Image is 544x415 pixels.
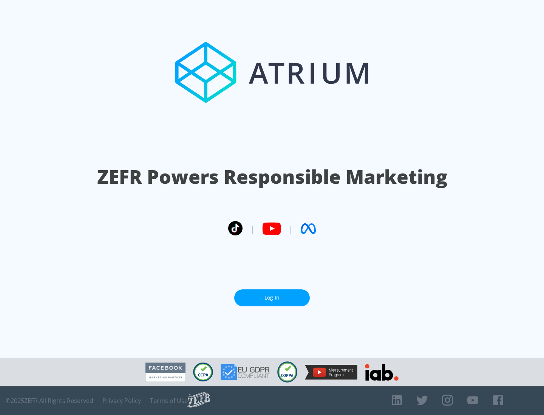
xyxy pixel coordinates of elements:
span: | [289,223,293,234]
img: GDPR Compliant [221,364,270,380]
a: Terms of Use [150,397,188,404]
span: | [250,223,255,234]
img: CCPA Compliant [193,363,213,381]
img: IAB [365,364,399,381]
a: Log In [234,289,310,306]
a: Privacy Policy [102,397,141,404]
img: YouTube Measurement Program [305,365,357,380]
span: © 2025 ZEFR All Rights Reserved [6,397,93,404]
img: Facebook Marketing Partner [145,363,185,382]
h1: ZEFR Powers Responsible Marketing [97,164,447,190]
img: COPPA Compliant [277,361,297,383]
